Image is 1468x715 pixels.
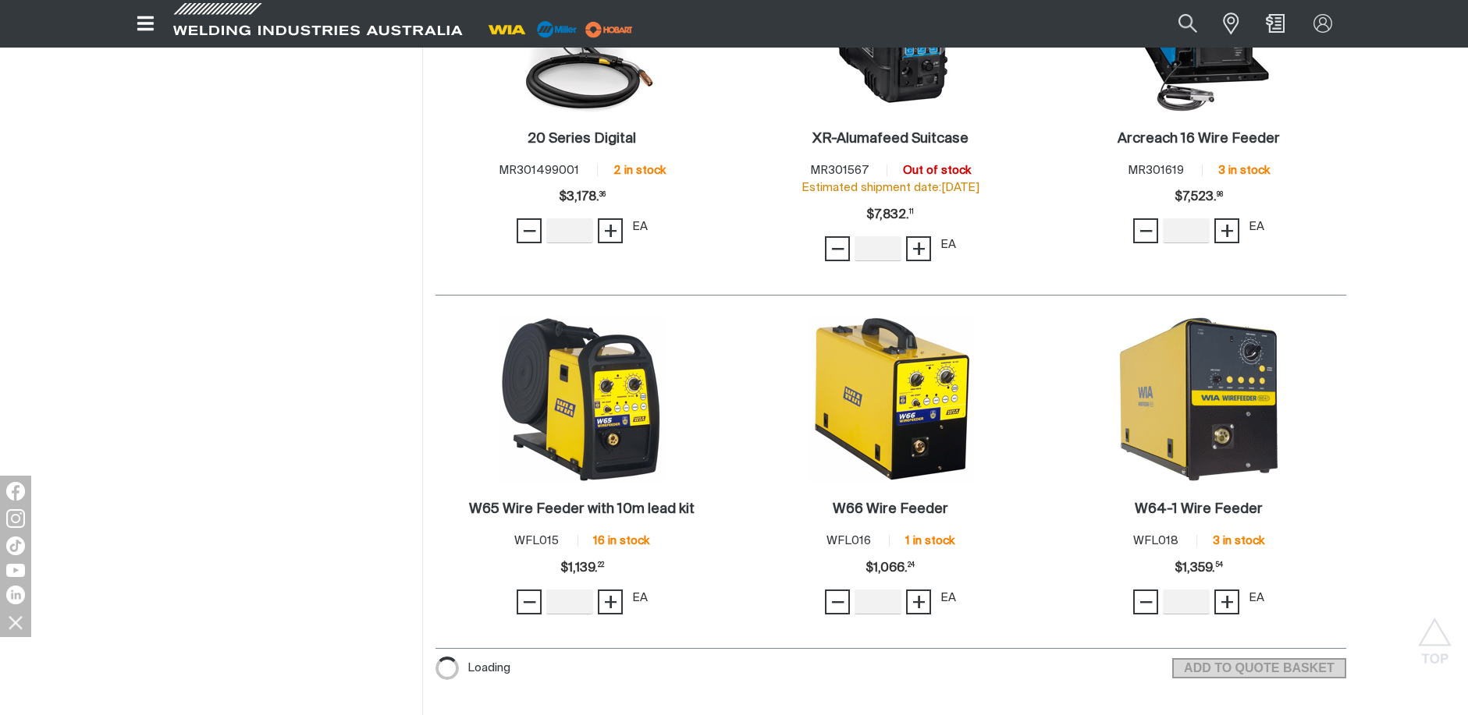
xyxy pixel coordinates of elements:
[1139,589,1153,615] span: −
[830,589,845,615] span: −
[581,18,638,41] img: miller
[807,316,974,483] img: W66 Wire Feeder
[1218,165,1270,176] span: 3 in stock
[1172,658,1345,678] button: Add selected products to the shopping cart
[603,218,618,244] span: +
[912,589,926,615] span: +
[1174,658,1344,678] span: ADD TO QUOTE BASKET
[6,482,25,501] img: Facebook
[1139,218,1153,244] span: −
[581,23,638,35] a: miller
[812,130,969,148] a: XR-Alumafeed Suitcase
[866,553,915,584] div: Price
[1175,182,1223,213] span: $7,523.
[603,589,618,615] span: +
[469,501,695,519] a: W65 Wire Feeder with 10m lead kit
[6,586,25,604] img: LinkedIn
[1118,132,1280,146] h2: Arcreach 16 Wire Feeder
[833,501,948,519] a: W66 Wire Feeder
[613,165,666,176] span: 2 in stock
[1263,14,1288,33] a: Shopping cart (0 product(s))
[6,536,25,555] img: TikTok
[1142,6,1214,41] input: Product name or item number...
[909,209,914,215] sup: 11
[1217,192,1223,198] sup: 98
[830,235,845,262] span: −
[593,535,649,547] span: 16 in stock
[810,165,869,176] span: MR301567
[598,562,604,568] sup: 22
[912,235,926,262] span: +
[1115,316,1282,483] img: W64-1 Wire Feeder
[940,589,956,607] div: EA
[866,553,915,584] span: $1,066.
[499,316,666,483] img: W65 Wire Feeder with 10m lead kit
[514,535,559,547] span: WFL015
[826,535,871,547] span: WFL016
[522,589,537,615] span: −
[1161,6,1214,41] button: Search products
[866,200,914,231] span: $7,832.
[632,589,648,607] div: EA
[1220,589,1235,615] span: +
[1213,535,1264,547] span: 3 in stock
[1249,589,1264,607] div: EA
[1133,535,1178,547] span: WFL018
[528,132,636,146] h2: 20 Series Digital
[560,553,604,584] div: Price
[1417,618,1452,653] button: Scroll to top
[908,562,915,568] sup: 24
[1175,553,1223,584] div: Price
[6,564,25,577] img: YouTube
[903,165,971,176] span: Out of stock
[560,553,604,584] span: $1,139.
[467,657,510,680] span: Loading
[522,218,537,244] span: −
[1175,553,1223,584] span: $1,359.
[1135,501,1263,519] a: W64-1 Wire Feeder
[499,165,579,176] span: MR301499001
[2,609,29,635] img: hide socials
[469,502,695,516] h2: W65 Wire Feeder with 10m lead kit
[1118,130,1280,148] a: Arcreach 16 Wire Feeder
[1215,562,1223,568] sup: 54
[1128,165,1184,176] span: MR301619
[528,130,636,148] a: 20 Series Digital
[559,182,606,213] div: Price
[1220,218,1235,244] span: +
[1172,653,1345,678] section: Add to cart control
[905,535,954,547] span: 1 in stock
[802,182,979,193] span: Estimated shipment date: [DATE]
[1175,182,1223,213] div: Price
[599,192,606,198] sup: 36
[1249,218,1264,236] div: EA
[1135,502,1263,516] h2: W64-1 Wire Feeder
[833,502,948,516] h2: W66 Wire Feeder
[632,218,648,236] div: EA
[6,509,25,528] img: Instagram
[866,200,914,231] div: Price
[812,132,969,146] h2: XR-Alumafeed Suitcase
[940,236,956,254] div: EA
[559,182,606,213] span: $3,178.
